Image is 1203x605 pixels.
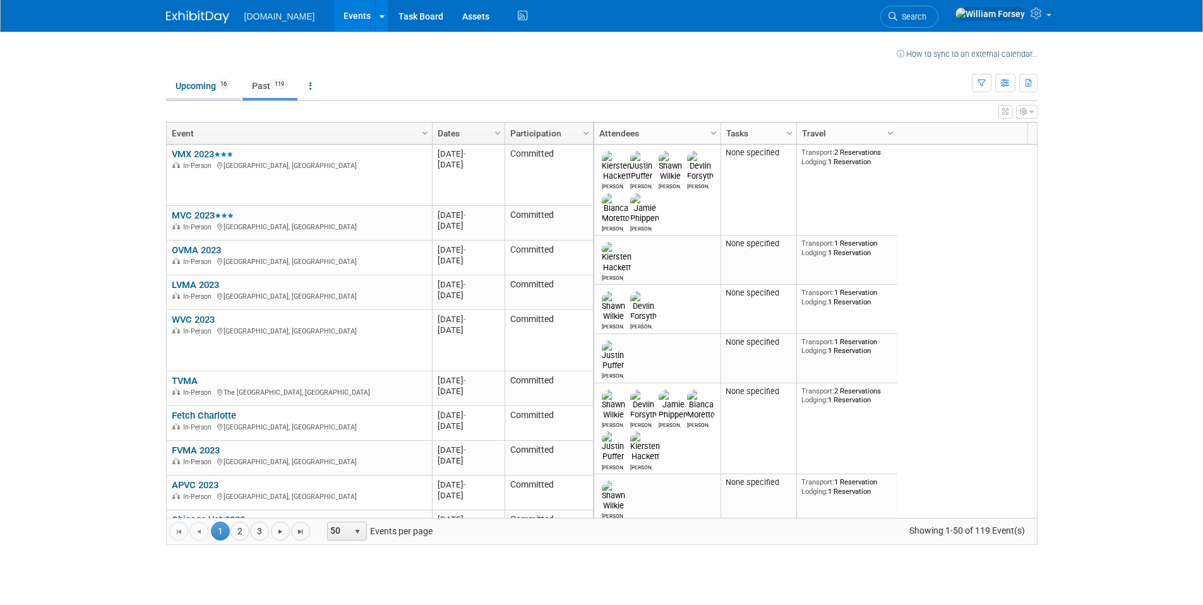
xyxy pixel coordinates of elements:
[801,386,834,395] span: Transport:
[172,375,198,386] a: TVMA
[172,223,180,229] img: In-Person Event
[352,527,362,537] span: select
[801,297,828,306] span: Lodging:
[172,386,426,397] div: The [GEOGRAPHIC_DATA], [GEOGRAPHIC_DATA]
[687,420,709,428] div: Bianca Moretto
[630,151,652,181] img: Justin Puffer
[707,123,721,141] a: Column Settings
[602,511,624,519] div: Shawn Wilkie
[172,327,180,333] img: In-Person Event
[174,527,184,537] span: Go to the first page
[801,239,834,248] span: Transport:
[172,493,180,499] img: In-Person Event
[172,256,426,267] div: [GEOGRAPHIC_DATA], [GEOGRAPHIC_DATA]
[602,431,624,462] img: Justin Puffer
[271,80,288,89] span: 119
[505,476,593,510] td: Committed
[438,479,499,490] div: [DATE]
[602,224,624,232] div: Bianca Moretto
[420,128,430,138] span: Column Settings
[250,522,269,541] a: 3
[602,340,624,371] img: Justin Puffer
[602,420,624,428] div: Shawn Wilkie
[510,123,585,144] a: Participation
[183,423,215,431] span: In-Person
[602,481,625,511] img: Shawn Wilkie
[172,258,180,264] img: In-Person Event
[801,157,828,166] span: Lodging:
[172,148,233,160] a: VMX 2023
[801,248,828,257] span: Lodging:
[782,123,796,141] a: Column Settings
[194,527,204,537] span: Go to the previous page
[311,522,445,541] span: Events per page
[784,128,794,138] span: Column Settings
[438,314,499,325] div: [DATE]
[602,390,625,420] img: Shawn Wilkie
[438,455,499,466] div: [DATE]
[172,456,426,467] div: [GEOGRAPHIC_DATA], [GEOGRAPHIC_DATA]
[630,181,652,189] div: Justin Puffer
[602,181,624,189] div: Kiersten Hackett
[464,515,466,524] span: -
[172,410,236,421] a: Fetch Charlotte
[801,148,834,157] span: Transport:
[172,445,220,456] a: FVMA 2023
[172,491,426,501] div: [GEOGRAPHIC_DATA], [GEOGRAPHIC_DATA]
[955,7,1026,21] img: William Forsey
[602,291,625,321] img: Shawn Wilkie
[505,241,593,275] td: Committed
[801,477,892,496] div: 1 Reservation 1 Reservation
[438,445,499,455] div: [DATE]
[172,123,424,144] a: Event
[172,514,245,525] a: Chicago Vet 2023
[505,510,593,545] td: Committed
[438,244,499,255] div: [DATE]
[172,244,221,256] a: OVMA 2023
[438,255,499,266] div: [DATE]
[438,421,499,431] div: [DATE]
[438,123,496,144] a: Dates
[505,406,593,441] td: Committed
[244,11,315,21] span: [DOMAIN_NAME]
[183,458,215,466] span: In-Person
[505,206,593,241] td: Committed
[581,128,591,138] span: Column Settings
[172,423,180,429] img: In-Person Event
[802,123,889,144] a: Travel
[726,477,791,488] div: None specified
[230,522,249,541] a: 2
[183,493,215,501] span: In-Person
[505,145,593,206] td: Committed
[438,148,499,159] div: [DATE]
[630,431,660,462] img: Kiersten Hackett
[172,325,426,336] div: [GEOGRAPHIC_DATA], [GEOGRAPHIC_DATA]
[726,239,791,249] div: None specified
[801,239,892,257] div: 1 Reservation 1 Reservation
[602,193,630,224] img: Bianca Moretto
[438,210,499,220] div: [DATE]
[438,410,499,421] div: [DATE]
[801,477,834,486] span: Transport:
[883,123,897,141] a: Column Settings
[172,314,215,325] a: WVC 2023
[630,390,657,420] img: Devlin Forsyth
[801,346,828,355] span: Lodging:
[602,371,624,379] div: Justin Puffer
[630,321,652,330] div: Devlin Forsyth
[630,224,652,232] div: Jamie Phippen
[801,395,828,404] span: Lodging:
[464,245,466,255] span: -
[464,480,466,489] span: -
[183,162,215,170] span: In-Person
[599,123,712,144] a: Attendees
[709,128,719,138] span: Column Settings
[172,479,218,491] a: APVC 2023
[275,527,285,537] span: Go to the next page
[172,279,219,291] a: LVMA 2023
[183,258,215,266] span: In-Person
[211,522,230,541] span: 1
[169,522,188,541] a: Go to the first page
[801,148,892,166] div: 2 Reservations 1 Reservation
[726,123,788,144] a: Tasks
